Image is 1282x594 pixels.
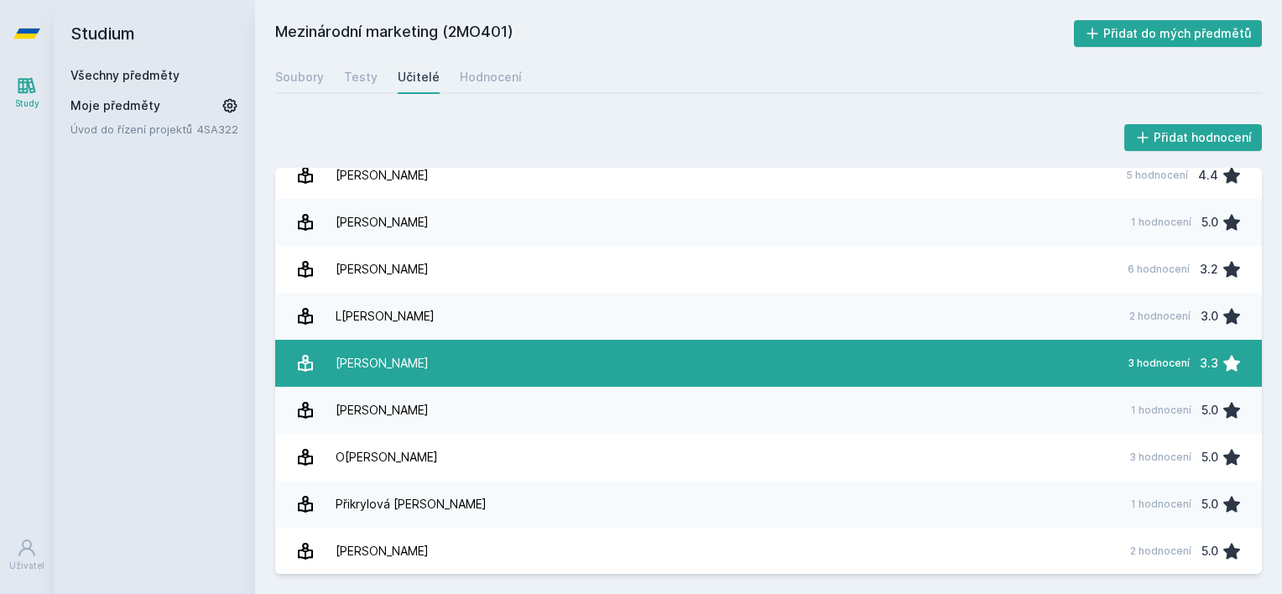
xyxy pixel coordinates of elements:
div: [PERSON_NAME] [336,206,429,239]
div: 5.0 [1201,487,1218,521]
h2: Mezinárodní marketing (2MO401) [275,20,1074,47]
a: Úvod do řízení projektů [70,121,197,138]
a: Hodnocení [460,60,522,94]
div: Hodnocení [460,69,522,86]
button: Přidat hodnocení [1124,124,1263,151]
a: [PERSON_NAME] 1 hodnocení 5.0 [275,199,1262,246]
div: 3.0 [1201,300,1218,333]
a: [PERSON_NAME] 3 hodnocení 3.3 [275,340,1262,387]
div: 2 hodnocení [1130,544,1191,558]
a: Všechny předměty [70,68,180,82]
div: [PERSON_NAME] [336,534,429,568]
div: L[PERSON_NAME] [336,300,435,333]
a: L[PERSON_NAME] 2 hodnocení 3.0 [275,293,1262,340]
div: Přikrylová [PERSON_NAME] [336,487,487,521]
a: Study [3,67,50,118]
div: Učitelé [398,69,440,86]
div: 6 hodnocení [1128,263,1190,276]
div: 5 hodnocení [1126,169,1188,182]
div: 3.2 [1200,253,1218,286]
div: [PERSON_NAME] [336,253,429,286]
div: [PERSON_NAME] [336,159,429,192]
div: 5.0 [1201,393,1218,427]
div: 1 hodnocení [1131,498,1191,511]
div: 5.0 [1201,206,1218,239]
div: Testy [344,69,378,86]
div: 3.3 [1200,346,1218,380]
a: [PERSON_NAME] 1 hodnocení 5.0 [275,387,1262,434]
a: Soubory [275,60,324,94]
div: [PERSON_NAME] [336,346,429,380]
a: 4SA322 [197,122,238,136]
div: Uživatel [9,560,44,572]
a: [PERSON_NAME] 5 hodnocení 4.4 [275,152,1262,199]
a: Testy [344,60,378,94]
div: 4.4 [1198,159,1218,192]
div: Study [15,97,39,110]
a: Učitelé [398,60,440,94]
span: Moje předměty [70,97,160,114]
div: O[PERSON_NAME] [336,440,438,474]
div: 1 hodnocení [1131,216,1191,229]
a: [PERSON_NAME] 6 hodnocení 3.2 [275,246,1262,293]
div: 5.0 [1201,534,1218,568]
button: Přidat do mých předmětů [1074,20,1263,47]
a: Uživatel [3,529,50,581]
div: [PERSON_NAME] [336,393,429,427]
div: 1 hodnocení [1131,404,1191,417]
div: 3 hodnocení [1128,357,1190,370]
a: [PERSON_NAME] 2 hodnocení 5.0 [275,528,1262,575]
div: 3 hodnocení [1129,451,1191,464]
a: Přikrylová [PERSON_NAME] 1 hodnocení 5.0 [275,481,1262,528]
div: 2 hodnocení [1129,310,1191,323]
div: 5.0 [1201,440,1218,474]
div: Soubory [275,69,324,86]
a: O[PERSON_NAME] 3 hodnocení 5.0 [275,434,1262,481]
